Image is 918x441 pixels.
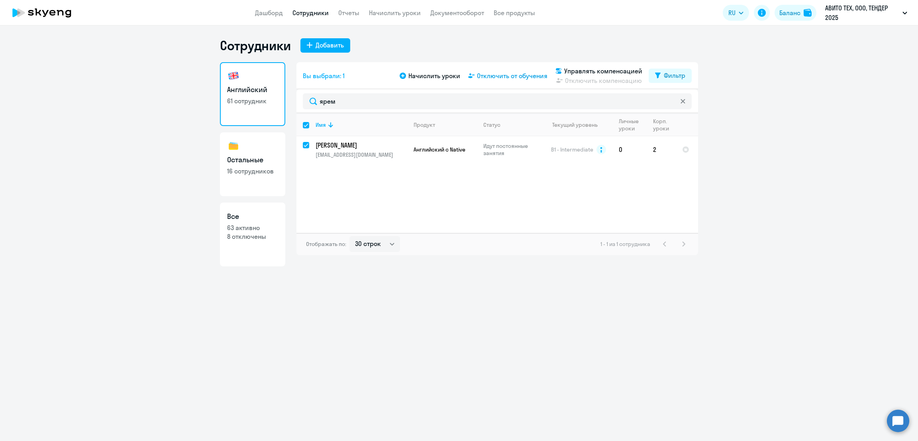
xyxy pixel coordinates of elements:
[775,5,816,21] button: Балансbalance
[220,37,291,53] h1: Сотрудники
[408,71,460,81] span: Начислить уроки
[255,9,283,17] a: Дашборд
[306,240,346,248] span: Отображать по:
[430,9,484,17] a: Документооборот
[723,5,749,21] button: RU
[316,121,326,128] div: Имя
[227,223,278,232] p: 63 активно
[303,93,692,109] input: Поиск по имени, email, продукту или статусу
[227,69,240,82] img: english
[653,118,670,132] div: Корп. уроки
[600,240,650,248] span: 1 - 1 из 1 сотрудника
[292,9,329,17] a: Сотрудники
[728,8,736,18] span: RU
[227,96,278,105] p: 61 сотрудник
[653,118,675,132] div: Корп. уроки
[483,142,538,157] p: Идут постоянные занятия
[664,71,685,80] div: Фильтр
[414,121,477,128] div: Продукт
[821,3,911,22] button: АВИТО ТЕХ, ООО, ТЕНДЕР 2025
[227,211,278,222] h3: Все
[414,146,465,153] span: Английский с Native
[338,9,359,17] a: Отчеты
[494,9,535,17] a: Все продукты
[647,136,676,163] td: 2
[414,121,435,128] div: Продукт
[551,146,593,153] span: B1 - Intermediate
[564,66,642,76] span: Управлять компенсацией
[316,40,344,50] div: Добавить
[552,121,598,128] div: Текущий уровень
[220,132,285,196] a: Остальные16 сотрудников
[316,121,407,128] div: Имя
[227,155,278,165] h3: Остальные
[483,121,538,128] div: Статус
[369,9,421,17] a: Начислить уроки
[619,118,646,132] div: Личные уроки
[227,232,278,241] p: 8 отключены
[619,118,641,132] div: Личные уроки
[779,8,800,18] div: Баланс
[545,121,612,128] div: Текущий уровень
[227,167,278,175] p: 16 сотрудников
[477,71,547,81] span: Отключить от обучения
[227,85,278,95] h3: Английский
[649,69,692,83] button: Фильтр
[612,136,647,163] td: 0
[825,3,899,22] p: АВИТО ТЕХ, ООО, ТЕНДЕР 2025
[804,9,812,17] img: balance
[300,38,350,53] button: Добавить
[303,71,345,81] span: Вы выбрали: 1
[316,151,407,158] p: [EMAIL_ADDRESS][DOMAIN_NAME]
[227,140,240,152] img: others
[220,62,285,126] a: Английский61 сотрудник
[220,203,285,266] a: Все63 активно8 отключены
[316,141,407,150] a: [PERSON_NAME]
[483,121,500,128] div: Статус
[316,141,406,150] p: [PERSON_NAME]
